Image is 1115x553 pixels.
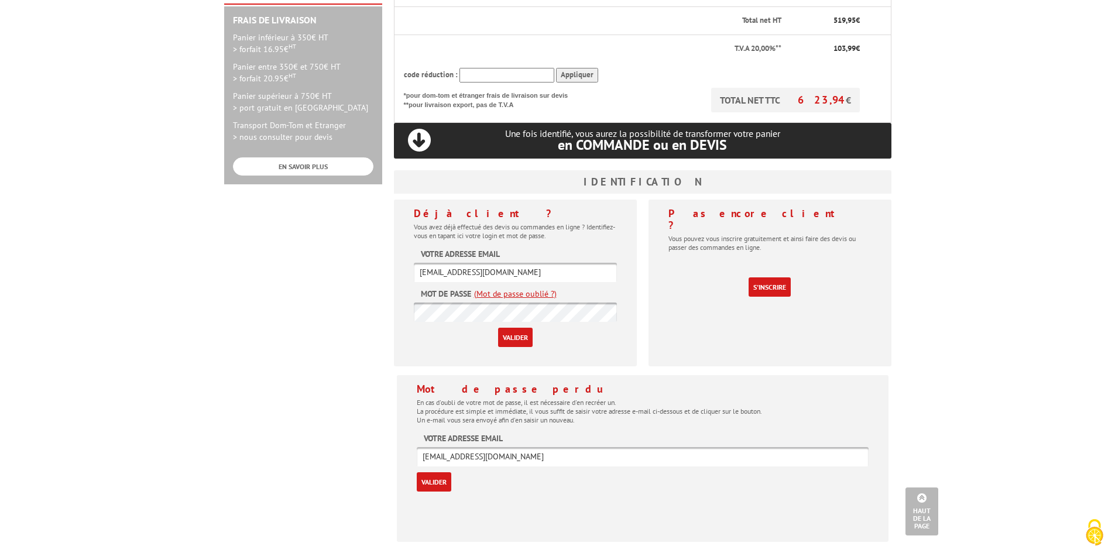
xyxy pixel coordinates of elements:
[233,73,296,84] span: > forfait 20.95€
[233,15,373,26] h2: Frais de Livraison
[394,170,891,194] h3: Identification
[404,70,458,80] span: code réduction :
[749,277,791,297] a: S'inscrire
[1080,518,1109,547] img: Cookies (fenêtre modale)
[233,44,296,54] span: > forfait 16.95€
[417,472,451,492] input: Valider
[233,32,373,55] p: Panier inférieur à 350€ HT
[404,88,579,109] p: *pour dom-tom et étranger frais de livraison sur devis **pour livraison export, pas de T.V.A
[414,208,617,219] h4: Déjà client ?
[905,487,938,535] a: Haut de la page
[233,90,373,114] p: Panier supérieur à 750€ HT
[833,15,856,25] span: 519,95
[424,432,503,444] label: Votre adresse email
[711,88,860,112] p: TOTAL NET TTC €
[289,42,296,50] sup: HT
[556,68,598,83] input: Appliquer
[233,157,373,176] a: EN SAVOIR PLUS
[414,222,617,240] p: Vous avez déjà effectué des devis ou commandes en ligne ? Identifiez-vous en tapant ici votre log...
[474,288,557,300] a: (Mot de passe oublié ?)
[792,43,860,54] p: €
[792,15,860,26] p: €
[558,136,727,154] span: en COMMANDE ou en DEVIS
[394,128,891,152] p: Une fois identifié, vous aurez la possibilité de transformer votre panier
[798,93,846,107] span: 623,94
[1074,513,1115,553] button: Cookies (fenêtre modale)
[498,328,533,347] input: Valider
[233,61,373,84] p: Panier entre 350€ et 750€ HT
[233,102,368,113] span: > port gratuit en [GEOGRAPHIC_DATA]
[421,288,471,300] label: Mot de passe
[404,43,781,54] p: T.V.A 20,00%**
[233,132,332,142] span: > nous consulter pour devis
[668,208,872,231] h4: Pas encore client ?
[417,383,869,395] h4: Mot de passe perdu
[421,248,500,260] label: Votre adresse email
[233,119,373,143] p: Transport Dom-Tom et Etranger
[289,71,296,80] sup: HT
[833,43,856,53] span: 103,99
[668,234,872,252] p: Vous pouvez vous inscrire gratuitement et ainsi faire des devis ou passer des commandes en ligne.
[404,15,781,26] p: Total net HT
[417,398,869,424] p: En cas d'oubli de votre mot de passe, il est nécessaire d'en recréer un. La procédure est simple ...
